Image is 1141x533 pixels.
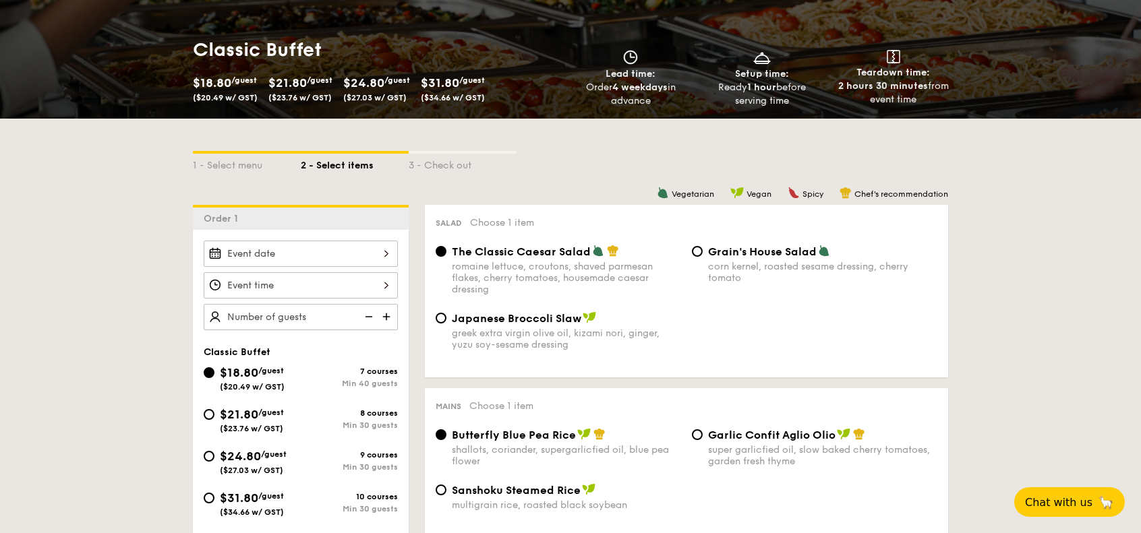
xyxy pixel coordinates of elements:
[204,493,214,503] input: $31.80/guest($34.66 w/ GST)10 coursesMin 30 guests
[220,365,258,380] span: $18.80
[261,449,287,459] span: /guest
[838,80,928,92] strong: 2 hours 30 minutes
[220,382,285,391] span: ($20.49 w/ GST)
[582,483,595,495] img: icon-vegan.f8ff3823.svg
[436,429,446,440] input: Butterfly Blue Pea Riceshallots, coriander, supergarlicfied oil, blue pea flower
[620,50,641,65] img: icon-clock.2db775ea.svg
[193,38,565,62] h1: Classic Buffet
[1098,495,1114,510] span: 🦙
[452,327,681,350] div: greek extra virgin olive oil, kizami nori, ginger, yuzu soy-sesame dressing
[301,492,398,501] div: 10 courses
[853,428,865,440] img: icon-chef-hat.a58ddaea.svg
[436,246,446,257] input: The Classic Caesar Saladromaine lettuce, croutons, shaved parmesan flakes, cherry tomatoes, house...
[452,245,591,258] span: The Classic Caesar Salad
[470,217,534,228] span: Choose 1 item
[204,213,243,224] span: Order 1
[220,466,283,475] span: ($27.03 w/ GST)
[436,218,462,228] span: Salad
[452,429,576,441] span: Butterfly Blue Pea Rice
[583,311,596,323] img: icon-vegan.f8ff3823.svg
[657,187,669,199] img: icon-vegetarian.fe4039eb.svg
[788,187,800,199] img: icon-spicy.37a8142b.svg
[452,484,581,497] span: Sanshoku Steamed Rice
[220,449,261,464] span: $24.80
[301,504,398,513] div: Min 30 guests
[436,402,461,411] span: Mains
[802,189,823,199] span: Spicy
[307,75,332,85] span: /guest
[301,367,398,376] div: 7 courses
[204,451,214,462] input: $24.80/guest($27.03 w/ GST)9 coursesMin 30 guests
[752,50,772,65] img: icon-dish.430c3a2e.svg
[837,428,850,440] img: icon-vegan.f8ff3823.svg
[730,187,744,199] img: icon-vegan.f8ff3823.svg
[204,304,398,330] input: Number of guests
[436,313,446,323] input: Japanese Broccoli Slawgreek extra virgin olive oil, kizami nori, ginger, yuzu soy-sesame dressing
[708,261,937,284] div: corn kernel, roasted sesame dressing, cherry tomato
[204,367,214,378] input: $18.80/guest($20.49 w/ GST)7 coursesMin 40 guests
[204,272,398,299] input: Event time
[702,81,823,108] div: Ready before serving time
[833,80,954,106] div: from event time
[606,68,655,80] span: Lead time:
[301,379,398,388] div: Min 40 guests
[692,246,703,257] input: Grain's House Saladcorn kernel, roasted sesame dressing, cherry tomato
[854,189,948,199] span: Chef's recommendation
[570,81,691,108] div: Order in advance
[268,93,332,102] span: ($23.76 w/ GST)
[577,428,591,440] img: icon-vegan.f8ff3823.svg
[818,245,830,257] img: icon-vegetarian.fe4039eb.svg
[204,346,270,358] span: Classic Buffet
[747,82,776,93] strong: 1 hour
[708,444,937,467] div: super garlicfied oil, slow baked cherry tomatoes, garden fresh thyme
[592,245,604,257] img: icon-vegetarian.fe4039eb.svg
[357,304,378,330] img: icon-reduce.1d2dbef1.svg
[220,507,284,517] span: ($34.66 w/ GST)
[258,491,284,501] span: /guest
[452,312,581,325] span: Japanese Broccoli Slaw
[301,154,409,173] div: 2 - Select items
[301,420,398,430] div: Min 30 guests
[220,407,258,422] span: $21.80
[708,429,836,441] span: Garlic Confit Aglio Olio
[204,241,398,267] input: Event date
[1014,487,1125,517] button: Chat with us🦙
[692,429,703,440] input: Garlic Confit Aglio Oliosuper garlicfied oil, slow baked cherry tomatoes, garden fresh thyme
[856,67,930,78] span: Teardown time:
[378,304,398,330] img: icon-add.58712e84.svg
[840,187,852,199] img: icon-chef-hat.a58ddaea.svg
[204,409,214,420] input: $21.80/guest($23.76 w/ GST)8 coursesMin 30 guests
[258,366,284,375] span: /guest
[193,75,231,90] span: $18.80
[421,75,459,90] span: $31.80
[887,50,900,63] img: icon-teardown.65201eee.svg
[258,408,284,417] span: /guest
[452,499,681,511] div: multigrain rice, roasted black soybean
[231,75,257,85] span: /guest
[343,93,407,102] span: ($27.03 w/ GST)
[1025,496,1092,509] span: Chat with us
[193,154,301,173] div: 1 - Select menu
[747,189,771,199] span: Vegan
[409,154,517,173] div: 3 - Check out
[301,408,398,418] div: 8 courses
[612,82,668,93] strong: 4 weekdays
[607,245,619,257] img: icon-chef-hat.a58ddaea.svg
[301,462,398,472] div: Min 30 guests
[735,68,789,80] span: Setup time:
[459,75,485,85] span: /guest
[672,189,714,199] span: Vegetarian
[193,93,258,102] span: ($20.49 w/ GST)
[469,400,533,412] span: Choose 1 item
[452,444,681,467] div: shallots, coriander, supergarlicfied oil, blue pea flower
[301,450,398,460] div: 9 courses
[268,75,307,90] span: $21.80
[220,424,283,433] span: ($23.76 w/ GST)
[384,75,410,85] span: /guest
[343,75,384,90] span: $24.80
[421,93,485,102] span: ($34.66 w/ GST)
[708,245,817,258] span: Grain's House Salad
[436,484,446,495] input: Sanshoku Steamed Ricemultigrain rice, roasted black soybean
[220,491,258,505] span: $31.80
[452,261,681,295] div: romaine lettuce, croutons, shaved parmesan flakes, cherry tomatoes, housemade caesar dressing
